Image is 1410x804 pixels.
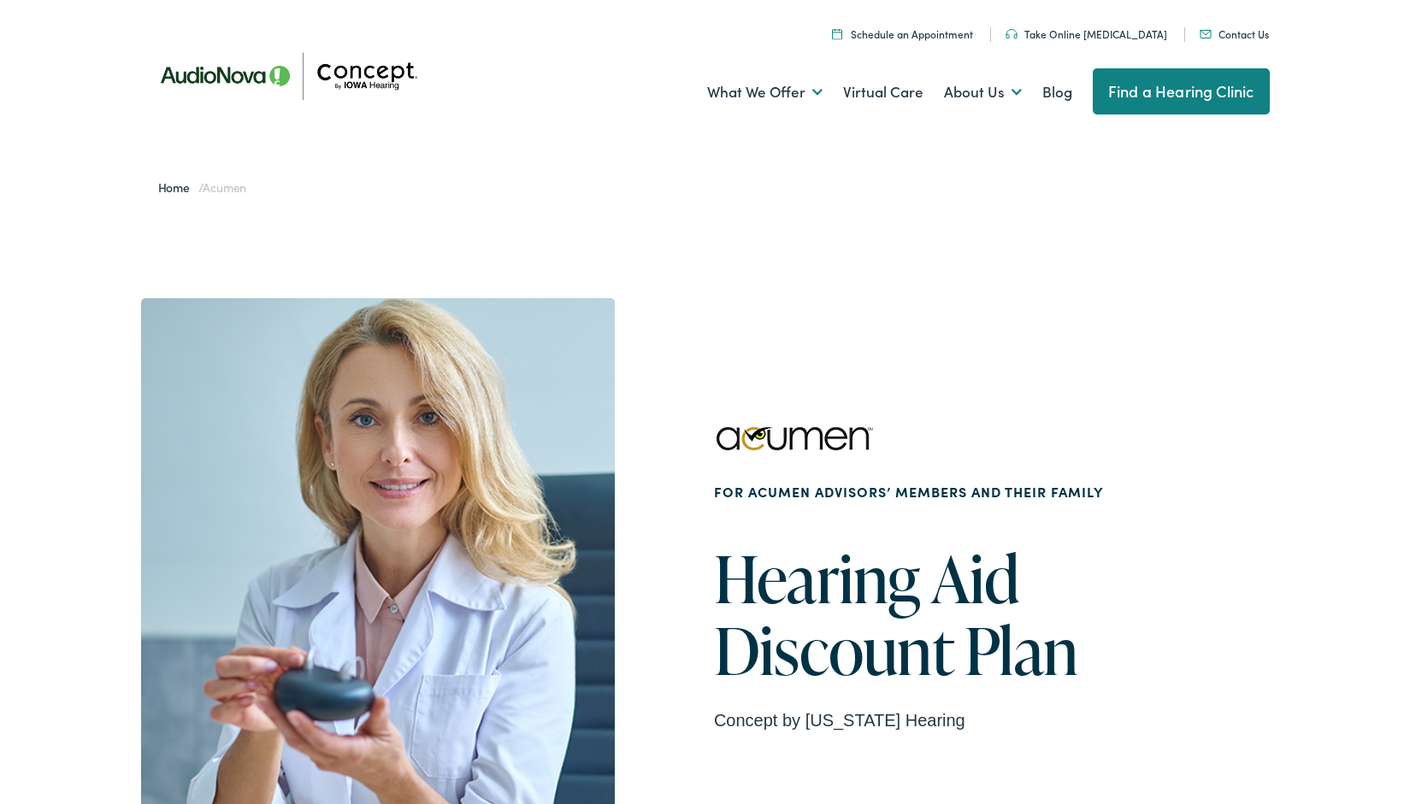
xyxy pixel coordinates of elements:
a: Home [158,179,198,196]
a: Virtual Care [843,61,923,124]
a: Blog [1042,61,1072,124]
a: What We Offer [707,61,823,124]
a: About Us [944,61,1022,124]
a: Contact Us [1200,26,1269,41]
span: / [158,179,247,196]
a: Schedule an Appointment [832,26,973,41]
img: utility icon [1200,30,1212,38]
p: Concept by [US_STATE] Hearing [714,707,1124,734]
a: Take Online [MEDICAL_DATA] [1006,26,1167,41]
span: Acumen [203,179,246,196]
h1: Hearing Aid Discount Plan [714,543,1124,707]
a: Find a Hearing Clinic [1093,68,1270,114]
img: utility icon [1006,29,1018,39]
h2: FOR ACUMEN ADVISORS’ MEMBERS AND THEIR FAMILY [714,484,1124,500]
img: A calendar icon to schedule an appointment at Concept by Iowa Hearing. [832,28,842,39]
